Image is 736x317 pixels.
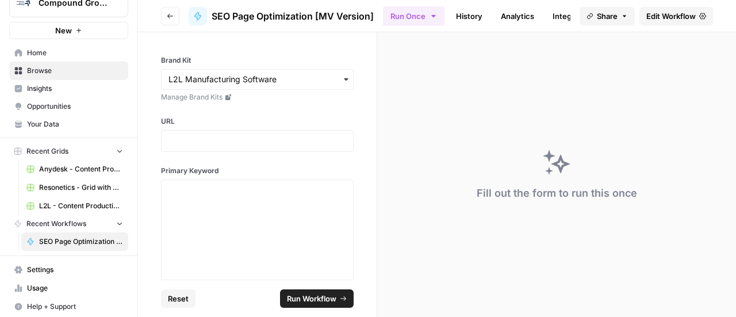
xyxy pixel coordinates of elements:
button: New [9,22,128,39]
button: Share [580,7,635,25]
span: Opportunities [27,101,123,112]
button: Run Once [383,6,444,26]
button: Recent Grids [9,143,128,160]
label: Primary Keyword [161,166,354,176]
span: Insights [27,83,123,94]
a: Browse [9,62,128,80]
a: Analytics [494,7,541,25]
span: Anydesk - Content Production with Custom Workflows [FINAL] [39,164,123,174]
a: Opportunities [9,97,128,116]
span: Browse [27,66,123,76]
span: Edit Workflow [646,10,696,22]
span: Help + Support [27,301,123,312]
a: SEO Page Optimization [MV Version] [21,232,128,251]
span: New [55,25,72,36]
span: Share [597,10,618,22]
input: L2L Manufacturing Software [168,74,346,85]
button: Run Workflow [280,289,354,308]
a: Home [9,44,128,62]
span: Run Workflow [287,293,336,304]
a: Edit Workflow [639,7,713,25]
label: Brand Kit [161,55,354,66]
a: Manage Brand Kits [161,92,354,102]
span: Recent Workflows [26,219,86,229]
label: URL [161,116,354,127]
a: Usage [9,279,128,297]
button: Recent Workflows [9,215,128,232]
span: Home [27,48,123,58]
button: Reset [161,289,195,308]
a: Your Data [9,115,128,133]
a: Anydesk - Content Production with Custom Workflows [FINAL] [21,160,128,178]
button: Help + Support [9,297,128,316]
a: L2L - Content Production with Custom Workflows [FINAL] [21,197,128,215]
a: Settings [9,261,128,279]
span: Settings [27,265,123,275]
a: Integrate [546,7,593,25]
span: Usage [27,283,123,293]
span: SEO Page Optimization [MV Version] [212,9,374,23]
a: History [449,7,489,25]
span: Reset [168,293,189,304]
a: SEO Page Optimization [MV Version] [189,7,374,25]
span: Recent Grids [26,146,68,156]
span: SEO Page Optimization [MV Version] [39,236,123,247]
span: Resonetics - Grid with Default Power Agents [FINAL] [39,182,123,193]
div: Fill out the form to run this once [477,185,637,201]
a: Insights [9,79,128,98]
span: L2L - Content Production with Custom Workflows [FINAL] [39,201,123,211]
a: Resonetics - Grid with Default Power Agents [FINAL] [21,178,128,197]
span: Your Data [27,119,123,129]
